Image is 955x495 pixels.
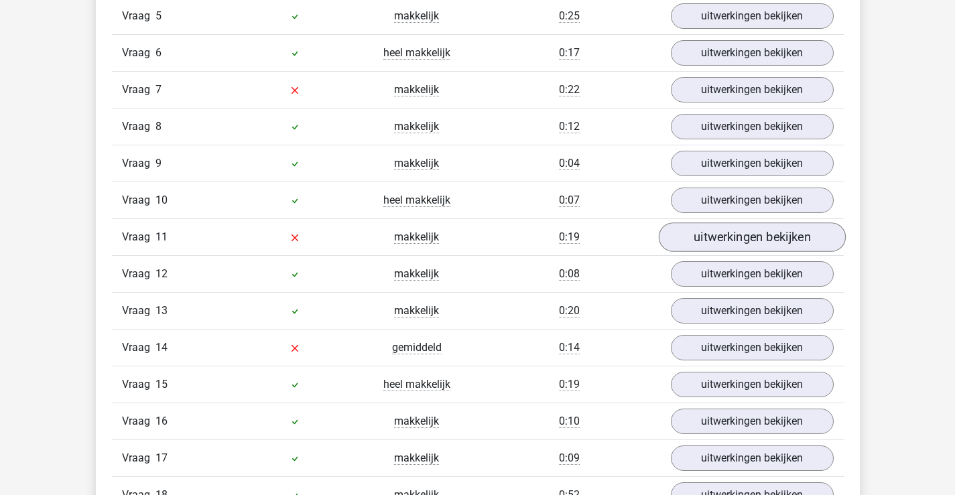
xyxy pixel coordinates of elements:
a: uitwerkingen bekijken [671,151,834,176]
a: uitwerkingen bekijken [671,372,834,397]
span: Vraag [122,229,155,245]
span: 8 [155,120,162,133]
span: 0:25 [559,9,580,23]
a: uitwerkingen bekijken [671,3,834,29]
span: 11 [155,230,168,243]
span: 0:20 [559,304,580,317]
span: Vraag [122,82,155,98]
span: 0:04 [559,157,580,170]
a: uitwerkingen bekijken [671,261,834,287]
a: uitwerkingen bekijken [671,40,834,66]
span: 9 [155,157,162,169]
span: makkelijk [394,120,439,133]
span: 10 [155,194,168,206]
span: Vraag [122,119,155,135]
span: 12 [155,267,168,280]
span: heel makkelijk [383,46,450,60]
span: Vraag [122,266,155,282]
span: 0:12 [559,120,580,133]
span: 0:17 [559,46,580,60]
a: uitwerkingen bekijken [671,335,834,360]
a: uitwerkingen bekijken [671,298,834,324]
span: Vraag [122,303,155,319]
span: makkelijk [394,415,439,428]
span: 0:14 [559,341,580,354]
span: makkelijk [394,267,439,281]
span: Vraag [122,155,155,171]
span: Vraag [122,45,155,61]
span: Vraag [122,340,155,356]
span: Vraag [122,450,155,466]
span: 0:22 [559,83,580,96]
span: 7 [155,83,162,96]
span: 0:08 [559,267,580,281]
a: uitwerkingen bekijken [671,188,834,213]
a: uitwerkingen bekijken [658,222,845,252]
span: makkelijk [394,9,439,23]
span: 0:19 [559,378,580,391]
span: 0:07 [559,194,580,207]
a: uitwerkingen bekijken [671,77,834,102]
span: 0:10 [559,415,580,428]
span: 17 [155,451,168,464]
span: gemiddeld [392,341,442,354]
span: Vraag [122,413,155,429]
span: Vraag [122,376,155,393]
span: makkelijk [394,304,439,317]
span: makkelijk [394,83,439,96]
span: heel makkelijk [383,378,450,391]
span: 0:19 [559,230,580,244]
a: uitwerkingen bekijken [671,114,834,139]
span: Vraag [122,192,155,208]
span: makkelijk [394,451,439,465]
span: 13 [155,304,168,317]
span: heel makkelijk [383,194,450,207]
span: 5 [155,9,162,22]
a: uitwerkingen bekijken [671,409,834,434]
span: makkelijk [394,157,439,170]
span: 14 [155,341,168,354]
span: 6 [155,46,162,59]
span: makkelijk [394,230,439,244]
span: Vraag [122,8,155,24]
span: 16 [155,415,168,427]
a: uitwerkingen bekijken [671,445,834,471]
span: 15 [155,378,168,391]
span: 0:09 [559,451,580,465]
